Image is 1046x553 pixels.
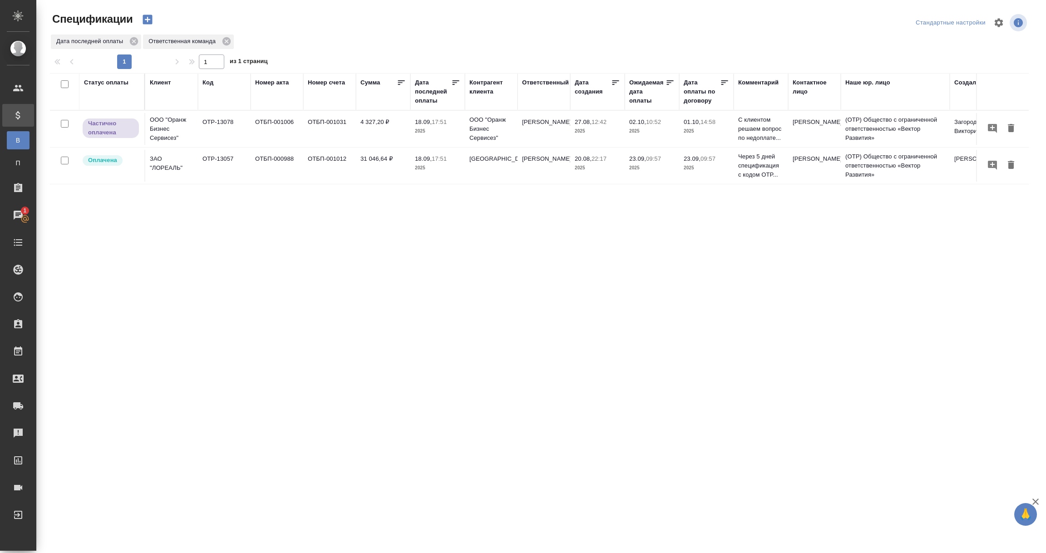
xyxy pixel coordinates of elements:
span: Посмотреть информацию [1010,14,1029,31]
p: С клиентом решаем вопрос по недоплате... [738,115,784,143]
a: П [7,154,30,172]
td: 4 327,20 ₽ [356,113,410,145]
p: [GEOGRAPHIC_DATA] [469,154,513,163]
div: split button [913,16,988,30]
p: 09:57 [646,155,661,162]
p: 09:57 [701,155,715,162]
div: Наше юр. лицо [845,78,890,87]
td: [PERSON_NAME] [518,150,570,182]
p: Дата последней оплаты [56,37,126,46]
p: 01.10, [684,118,701,125]
p: ООО "Оранж Бизнес Сервисез" [150,115,193,143]
p: Оплачена [88,156,117,165]
td: [PERSON_NAME] [950,150,1002,182]
p: Через 5 дней спецификация с кодом OTP... [738,152,784,179]
div: Номер счета [308,78,345,87]
p: 2025 [415,127,460,136]
div: Комментарий [738,78,779,87]
td: 31 046,64 ₽ [356,150,410,182]
div: Контрагент клиента [469,78,513,96]
span: В [11,136,25,145]
p: 2025 [684,163,729,173]
div: Статус оплаты [84,78,128,87]
button: 🙏 [1014,503,1037,526]
p: Ответственная команда [148,37,219,46]
p: 2025 [684,127,729,136]
td: [PERSON_NAME] [788,113,841,145]
div: Дата последней оплаты [415,78,451,105]
p: 22:17 [592,155,607,162]
div: Клиент [150,78,171,87]
div: Ожидаемая дата оплаты [629,78,666,105]
td: Загородних Виктория [950,113,1002,145]
p: 18.09, [415,118,432,125]
span: Настроить таблицу [988,12,1010,34]
div: Номер акта [255,78,289,87]
td: (OTP) Общество с ограниченной ответственностью «Вектор Развития» [841,148,950,184]
div: Сумма [360,78,380,87]
p: 02.10, [629,118,646,125]
button: Удалить [1003,157,1019,174]
td: ОТБП-001031 [303,113,356,145]
p: 2025 [575,163,620,173]
td: ОТБП-001012 [303,150,356,182]
div: Ответственный [522,78,569,87]
div: Дата оплаты по договору [684,78,720,105]
p: 17:51 [432,118,447,125]
div: Дата создания [575,78,611,96]
td: ОТБП-001006 [251,113,303,145]
button: Удалить [1003,120,1019,137]
p: 20.08, [575,155,592,162]
button: Создать [137,12,158,27]
span: из 1 страниц [230,56,268,69]
a: В [7,131,30,149]
p: 14:58 [701,118,715,125]
p: 2025 [629,163,675,173]
p: 12:42 [592,118,607,125]
span: П [11,158,25,168]
p: 2025 [415,163,460,173]
p: 27.08, [575,118,592,125]
div: Дата последней оплаты [51,35,141,49]
p: 18.09, [415,155,432,162]
span: 1 [18,206,32,215]
p: 23.09, [629,155,646,162]
a: 1 [2,204,34,227]
span: 🙏 [1018,505,1033,524]
span: Спецификации [50,12,133,26]
p: 2025 [575,127,620,136]
p: 23.09, [684,155,701,162]
div: Ответственная команда [143,35,234,49]
td: [PERSON_NAME] [518,113,570,145]
div: Создал [954,78,976,87]
p: Частично оплачена [88,119,133,137]
p: 17:51 [432,155,447,162]
div: Код [202,78,213,87]
p: ООО "Оранж Бизнес Сервисез" [469,115,513,143]
td: OTP-13078 [198,113,251,145]
td: [PERSON_NAME] [788,150,841,182]
p: 10:52 [646,118,661,125]
td: (OTP) Общество с ограниченной ответственностью «Вектор Развития» [841,111,950,147]
td: OTP-13057 [198,150,251,182]
p: 2025 [629,127,675,136]
p: ЗАО "ЛОРЕАЛЬ" [150,154,193,173]
div: Контактное лицо [793,78,836,96]
td: ОТБП-000988 [251,150,303,182]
